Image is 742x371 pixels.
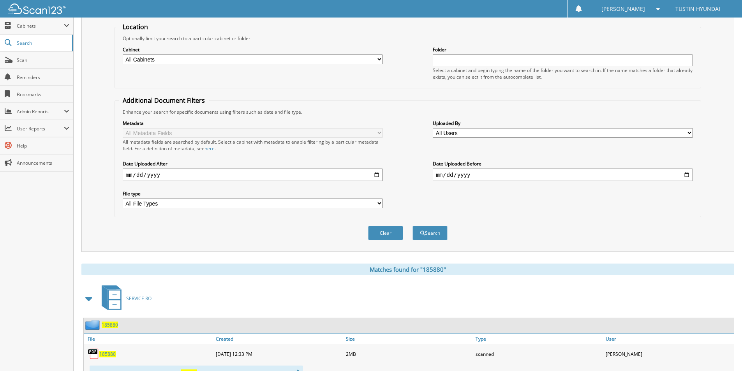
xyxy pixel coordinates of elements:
[368,226,403,240] button: Clear
[675,7,720,11] span: TUSTIN HYUNDAI
[17,142,69,149] span: Help
[81,264,734,275] div: Matches found for "185880"
[17,108,64,115] span: Admin Reports
[474,334,604,344] a: Type
[119,109,697,115] div: Enhance your search for specific documents using filters such as date and file type.
[123,46,383,53] label: Cabinet
[123,120,383,127] label: Metadata
[17,23,64,29] span: Cabinets
[85,320,102,330] img: folder2.png
[601,7,645,11] span: [PERSON_NAME]
[8,4,66,14] img: scan123-logo-white.svg
[344,334,474,344] a: Size
[123,190,383,197] label: File type
[433,67,693,80] div: Select a cabinet and begin typing the name of the folder you want to search in. If the name match...
[102,322,118,328] a: 185880
[433,160,693,167] label: Date Uploaded Before
[119,35,697,42] div: Optionally limit your search to a particular cabinet or folder
[604,334,734,344] a: User
[17,125,64,132] span: User Reports
[214,334,344,344] a: Created
[119,96,209,105] legend: Additional Document Filters
[703,334,742,371] iframe: Chat Widget
[123,169,383,181] input: start
[474,346,604,362] div: scanned
[17,91,69,98] span: Bookmarks
[84,334,214,344] a: File
[433,46,693,53] label: Folder
[433,169,693,181] input: end
[214,346,344,362] div: [DATE] 12:33 PM
[17,40,68,46] span: Search
[123,139,383,152] div: All metadata fields are searched by default. Select a cabinet with metadata to enable filtering b...
[204,145,215,152] a: here
[119,23,152,31] legend: Location
[344,346,474,362] div: 2MB
[17,57,69,63] span: Scan
[126,295,152,302] span: SERVICE RO
[88,348,99,360] img: PDF.png
[123,160,383,167] label: Date Uploaded After
[433,120,693,127] label: Uploaded By
[99,351,116,357] a: 185880
[97,283,152,314] a: SERVICE RO
[604,346,734,362] div: [PERSON_NAME]
[17,74,69,81] span: Reminders
[17,160,69,166] span: Announcements
[412,226,448,240] button: Search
